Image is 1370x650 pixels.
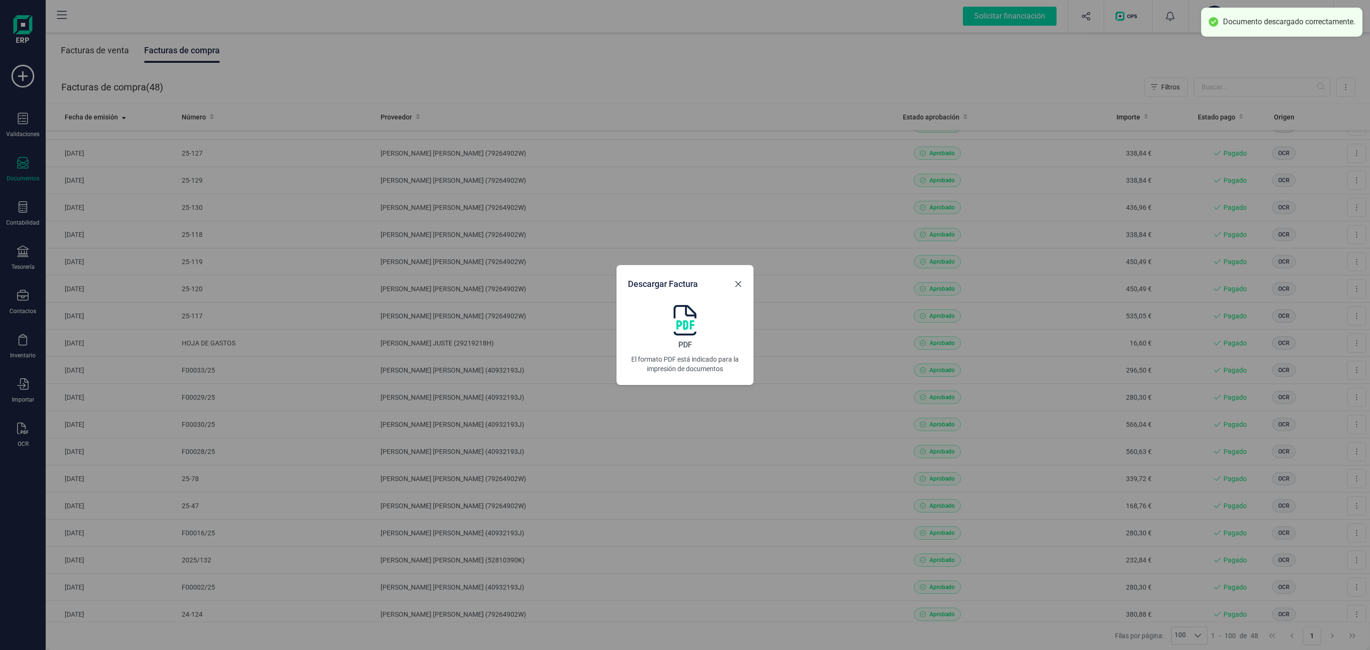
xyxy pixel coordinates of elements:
[624,274,731,291] div: Descargar Factura
[731,276,746,292] button: Close
[628,355,742,374] p: El formato PDF está indicado para la impresión de documentos
[678,339,692,351] span: PDF
[1223,17,1355,27] div: Documento descargado correctamente.
[674,305,696,335] img: document-icon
